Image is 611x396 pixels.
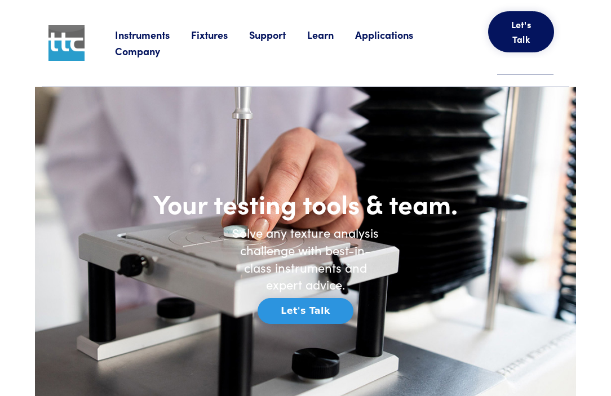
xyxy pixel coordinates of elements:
[48,25,85,61] img: ttc_logo_1x1_v1.0.png
[115,44,181,58] a: Company
[191,28,249,42] a: Fixtures
[115,28,191,42] a: Instruments
[307,28,355,42] a: Learn
[148,187,463,220] h1: Your testing tools & team.
[249,28,307,42] a: Support
[488,11,555,52] button: Let's Talk
[355,28,435,42] a: Applications
[227,224,384,293] h6: Solve any texture analysis challenge with best-in-class instruments and expert advice.
[258,298,353,324] button: Let's Talk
